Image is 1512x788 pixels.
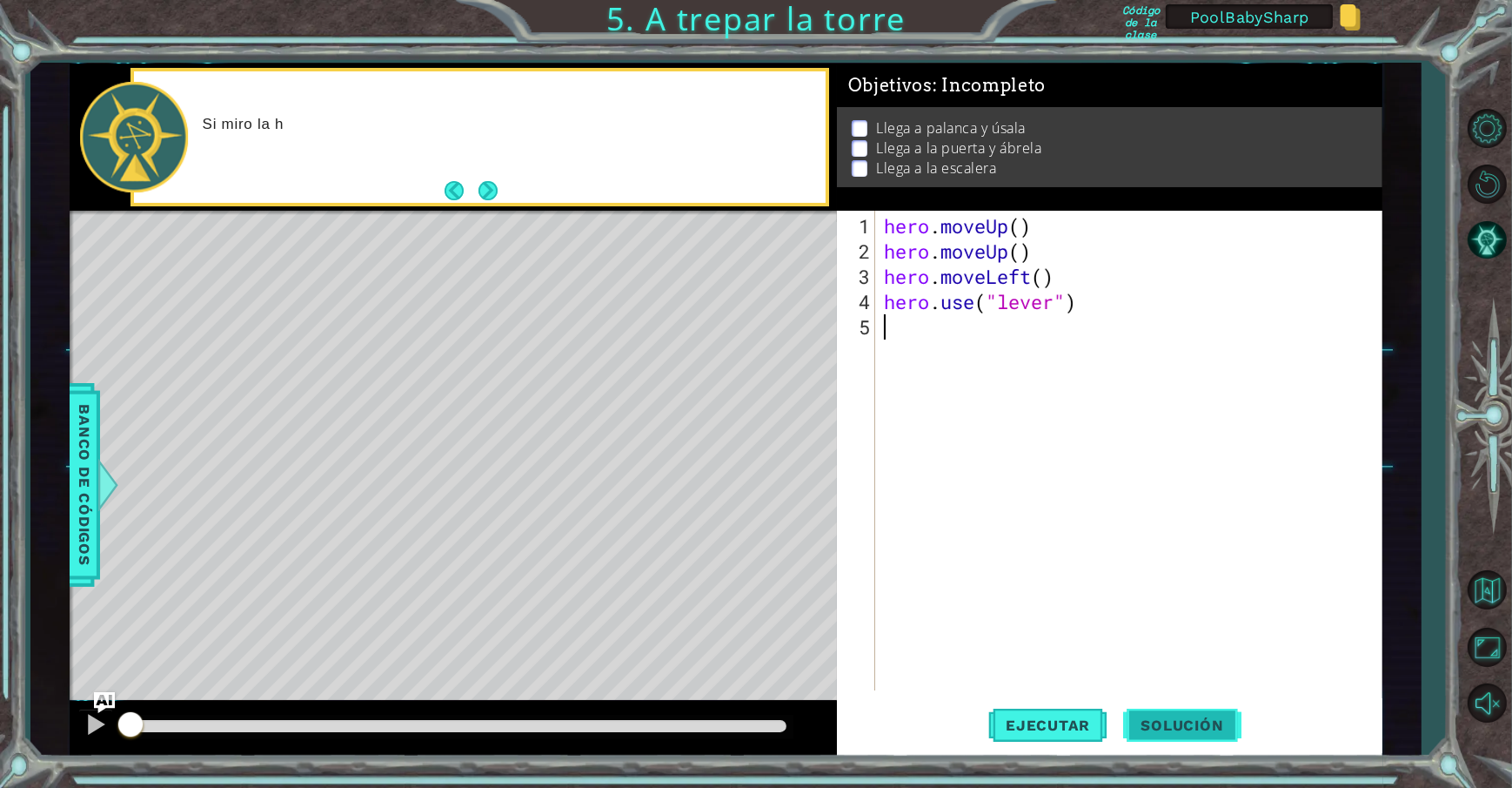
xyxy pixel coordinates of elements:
[988,698,1107,753] button: Shift+Enter: Ejecutar el código.
[840,213,875,239] div: 1
[445,181,478,200] button: Back
[1123,717,1241,734] span: Solución
[1123,698,1241,753] button: Solución
[933,75,1046,96] span: : Incompleto
[840,314,875,340] div: 5
[78,709,113,744] button: ⌘ + P: Pause
[1462,159,1512,210] button: Reiniciar nivel
[1462,623,1512,673] button: Maximizar navegador
[876,158,996,178] p: Llega a la escalera
[988,717,1107,734] span: Ejecutar
[1462,104,1512,154] button: Opciones de nivel
[203,115,813,134] p: Si miro la h
[840,264,875,289] div: 3
[840,289,875,314] div: 4
[478,181,498,200] button: Next
[848,75,1047,97] span: Objetivos
[876,138,1041,158] p: Llega a la puerta y ábrela
[70,395,98,576] span: Banco de códigos
[876,118,1026,138] p: Llega a palanca y úsala
[1122,4,1159,29] label: Código de la clase
[1462,562,1512,620] a: Volver al mapa
[1462,215,1512,266] button: Pista IA
[840,239,875,264] div: 2
[1340,4,1361,30] img: Copy class code
[94,692,115,713] button: Ask AI
[1462,565,1512,616] button: Volver al mapa
[1462,678,1512,729] button: Sonido encendido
